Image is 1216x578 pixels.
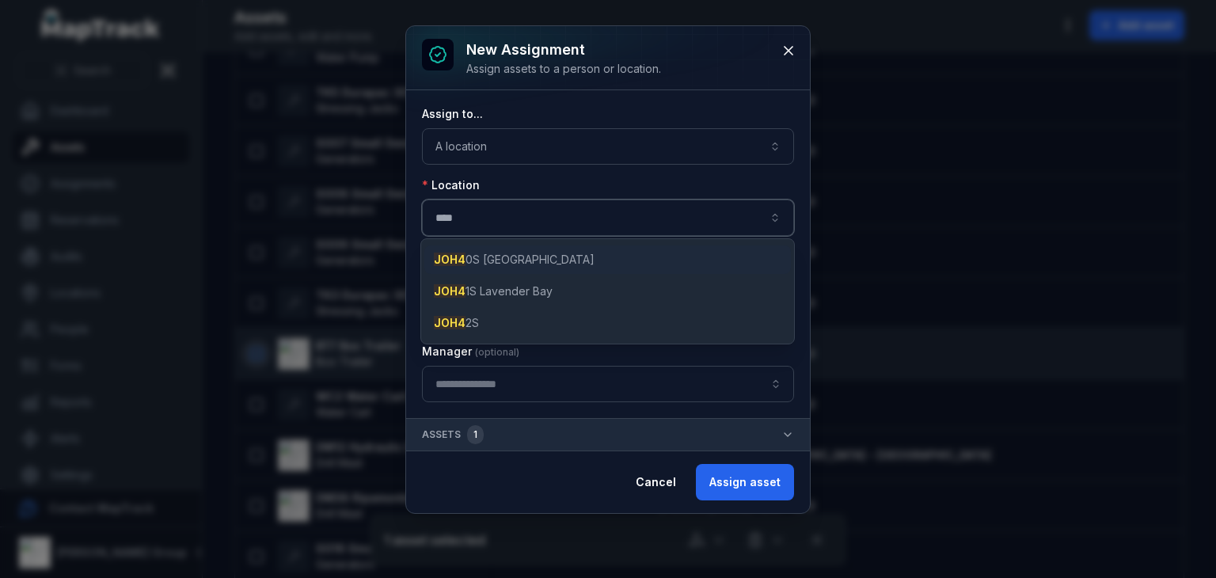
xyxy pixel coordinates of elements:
[434,315,479,331] span: 2S
[466,61,661,77] div: Assign assets to a person or location.
[434,316,465,329] span: JOH4
[467,425,484,444] div: 1
[422,425,484,444] span: Assets
[422,106,483,122] label: Assign to...
[422,128,794,165] button: A location
[422,366,794,402] input: assignment-add:cf[907ad3fd-eed4-49d8-ad84-d22efbadc5a5]-label
[434,252,595,268] span: 0S [GEOGRAPHIC_DATA]
[422,177,480,193] label: Location
[434,284,465,298] span: JOH4
[434,253,465,266] span: JOH4
[422,344,519,359] label: Manager
[622,464,690,500] button: Cancel
[466,39,661,61] h3: New assignment
[696,464,794,500] button: Assign asset
[434,283,553,299] span: 1S Lavender Bay
[406,419,810,451] button: Assets1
